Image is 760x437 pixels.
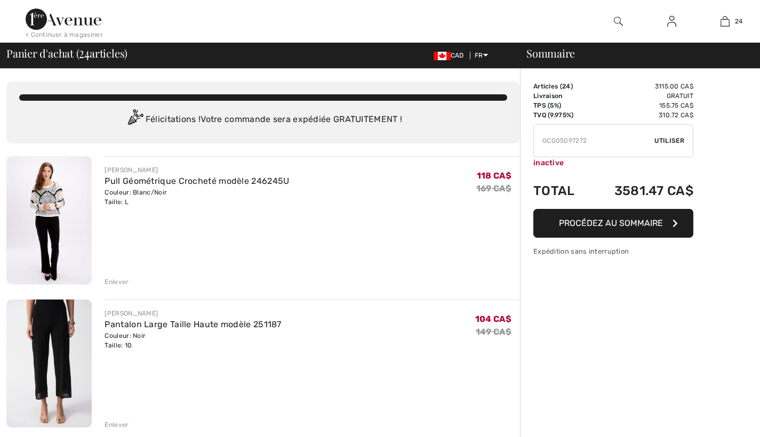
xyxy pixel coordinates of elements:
[105,331,281,350] div: Couleur: Noir Taille: 10
[79,45,90,59] span: 24
[721,15,730,28] img: Mon panier
[588,110,693,120] td: 310.72 CA$
[105,420,129,430] div: Enlever
[26,30,103,39] div: < Continuer à magasiner
[588,82,693,91] td: 3115.00 CA$
[533,91,588,101] td: Livraison
[533,209,693,238] button: Procédez au sommaire
[105,277,129,287] div: Enlever
[476,183,511,193] s: 169 CA$
[434,52,468,59] span: CAD
[477,171,511,181] span: 118 CA$
[667,15,676,28] img: Mes infos
[434,52,451,60] img: Canadian Dollar
[105,165,289,175] div: [PERSON_NAME]
[588,101,693,110] td: 155.75 CA$
[6,48,127,59] span: Panier d'achat ( articles)
[105,309,281,318] div: [PERSON_NAME]
[26,9,101,30] img: 1ère Avenue
[588,173,693,209] td: 3581.47 CA$
[105,188,289,207] div: Couleur: Blanc/Noir Taille: L
[534,125,654,157] input: Code promo
[735,17,743,26] span: 24
[588,91,693,101] td: Gratuit
[6,300,92,427] img: Pantalon Large Taille Haute modèle 251187
[559,218,663,228] span: Procédez au sommaire
[19,109,507,131] div: Félicitations ! Votre commande sera expédiée GRATUITEMENT !
[475,52,488,59] span: FR
[105,319,281,329] a: Pantalon Large Taille Haute modèle 251187
[699,15,751,28] a: 24
[105,176,289,186] a: Pull Géométrique Crocheté modèle 246245U
[533,246,693,256] div: Expédition sans interruption
[124,109,146,131] img: Congratulation2.svg
[533,173,588,209] td: Total
[654,136,684,145] span: Utiliser
[514,48,754,59] div: Sommaire
[533,157,693,168] div: inactive
[533,101,588,110] td: TPS (5%)
[6,156,92,285] img: Pull Géométrique Crocheté modèle 246245U
[533,110,588,120] td: TVQ (9.975%)
[659,15,685,28] a: Se connecter
[614,15,623,28] img: recherche
[476,327,511,337] s: 149 CA$
[533,82,588,91] td: Articles ( )
[475,314,511,324] span: 104 CA$
[562,83,571,90] span: 24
